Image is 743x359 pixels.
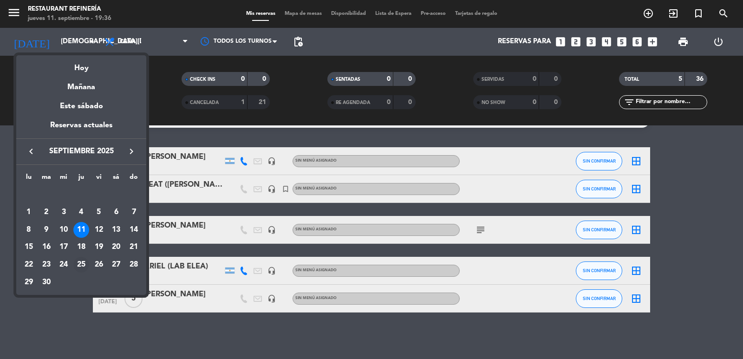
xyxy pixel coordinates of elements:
[26,146,37,157] i: keyboard_arrow_left
[39,239,54,255] div: 16
[108,256,125,274] td: 27 de septiembre de 2025
[90,221,108,239] td: 12 de septiembre de 2025
[39,145,123,157] span: septiembre 2025
[16,55,146,74] div: Hoy
[20,186,143,203] td: SEP.
[125,172,143,186] th: domingo
[20,274,38,291] td: 29 de septiembre de 2025
[56,204,72,220] div: 3
[91,239,107,255] div: 19
[91,257,107,273] div: 26
[55,221,72,239] td: 10 de septiembre de 2025
[72,256,90,274] td: 25 de septiembre de 2025
[38,238,55,256] td: 16 de septiembre de 2025
[21,239,37,255] div: 15
[23,145,39,157] button: keyboard_arrow_left
[56,222,72,238] div: 10
[108,203,125,221] td: 6 de septiembre de 2025
[125,221,143,239] td: 14 de septiembre de 2025
[108,172,125,186] th: sábado
[108,204,124,220] div: 6
[20,256,38,274] td: 22 de septiembre de 2025
[108,257,124,273] div: 27
[38,274,55,291] td: 30 de septiembre de 2025
[21,204,37,220] div: 1
[126,257,142,273] div: 28
[91,222,107,238] div: 12
[73,239,89,255] div: 18
[56,257,72,273] div: 24
[73,257,89,273] div: 25
[90,256,108,274] td: 26 de septiembre de 2025
[21,222,37,238] div: 8
[90,238,108,256] td: 19 de septiembre de 2025
[126,222,142,238] div: 14
[16,119,146,138] div: Reservas actuales
[55,203,72,221] td: 3 de septiembre de 2025
[39,274,54,290] div: 30
[20,238,38,256] td: 15 de septiembre de 2025
[16,93,146,119] div: Este sábado
[73,204,89,220] div: 4
[20,203,38,221] td: 1 de septiembre de 2025
[108,221,125,239] td: 13 de septiembre de 2025
[38,172,55,186] th: martes
[38,221,55,239] td: 9 de septiembre de 2025
[72,238,90,256] td: 18 de septiembre de 2025
[108,238,125,256] td: 20 de septiembre de 2025
[21,274,37,290] div: 29
[126,146,137,157] i: keyboard_arrow_right
[91,204,107,220] div: 5
[21,257,37,273] div: 22
[55,256,72,274] td: 24 de septiembre de 2025
[73,222,89,238] div: 11
[55,172,72,186] th: miércoles
[20,172,38,186] th: lunes
[125,238,143,256] td: 21 de septiembre de 2025
[126,204,142,220] div: 7
[72,172,90,186] th: jueves
[38,256,55,274] td: 23 de septiembre de 2025
[55,238,72,256] td: 17 de septiembre de 2025
[38,203,55,221] td: 2 de septiembre de 2025
[39,257,54,273] div: 23
[126,239,142,255] div: 21
[72,203,90,221] td: 4 de septiembre de 2025
[108,222,124,238] div: 13
[20,221,38,239] td: 8 de septiembre de 2025
[72,221,90,239] td: 11 de septiembre de 2025
[108,239,124,255] div: 20
[39,204,54,220] div: 2
[125,256,143,274] td: 28 de septiembre de 2025
[16,74,146,93] div: Mañana
[90,203,108,221] td: 5 de septiembre de 2025
[125,203,143,221] td: 7 de septiembre de 2025
[90,172,108,186] th: viernes
[123,145,140,157] button: keyboard_arrow_right
[39,222,54,238] div: 9
[56,239,72,255] div: 17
